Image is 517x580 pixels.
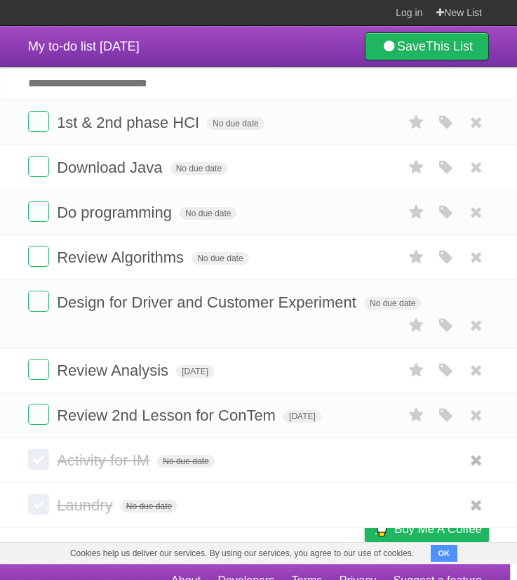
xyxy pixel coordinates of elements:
[372,517,391,541] img: Buy me a coffee
[403,111,430,134] label: Star task
[57,496,116,514] span: Laundry
[28,111,49,132] label: Done
[28,291,49,312] label: Done
[28,404,49,425] label: Done
[394,517,482,541] span: Buy me a coffee
[403,404,430,427] label: Star task
[57,294,360,311] span: Design for Driver and Customer Experiment
[192,252,248,265] span: No due date
[283,410,321,423] span: [DATE]
[403,359,430,382] label: Star task
[170,162,227,175] span: No due date
[403,156,430,179] label: Star task
[56,543,428,564] span: Cookies help us deliver our services. By using our services, you agree to our use of cookies.
[180,207,236,220] span: No due date
[426,39,473,53] b: This List
[57,249,187,266] span: Review Algorithms
[57,362,172,379] span: Review Analysis
[28,494,49,515] label: Done
[431,545,458,562] button: OK
[28,156,49,177] label: Done
[403,314,430,337] label: Star task
[57,159,166,176] span: Download Java
[28,39,140,53] span: My to-do list [DATE]
[403,201,430,224] label: Star task
[365,32,489,60] a: SaveThis List
[57,407,279,424] span: Review 2nd Lesson for ConTem
[28,359,49,380] label: Done
[28,201,49,222] label: Done
[403,246,430,269] label: Star task
[157,455,214,468] span: No due date
[57,204,175,221] span: Do programming
[28,246,49,267] label: Done
[365,516,489,542] a: Buy me a coffee
[121,500,177,513] span: No due date
[207,117,264,130] span: No due date
[57,114,203,131] span: 1st & 2nd phase HCI
[57,452,153,469] span: Activity for IM
[176,365,214,378] span: [DATE]
[28,449,49,470] label: Done
[364,297,421,310] span: No due date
